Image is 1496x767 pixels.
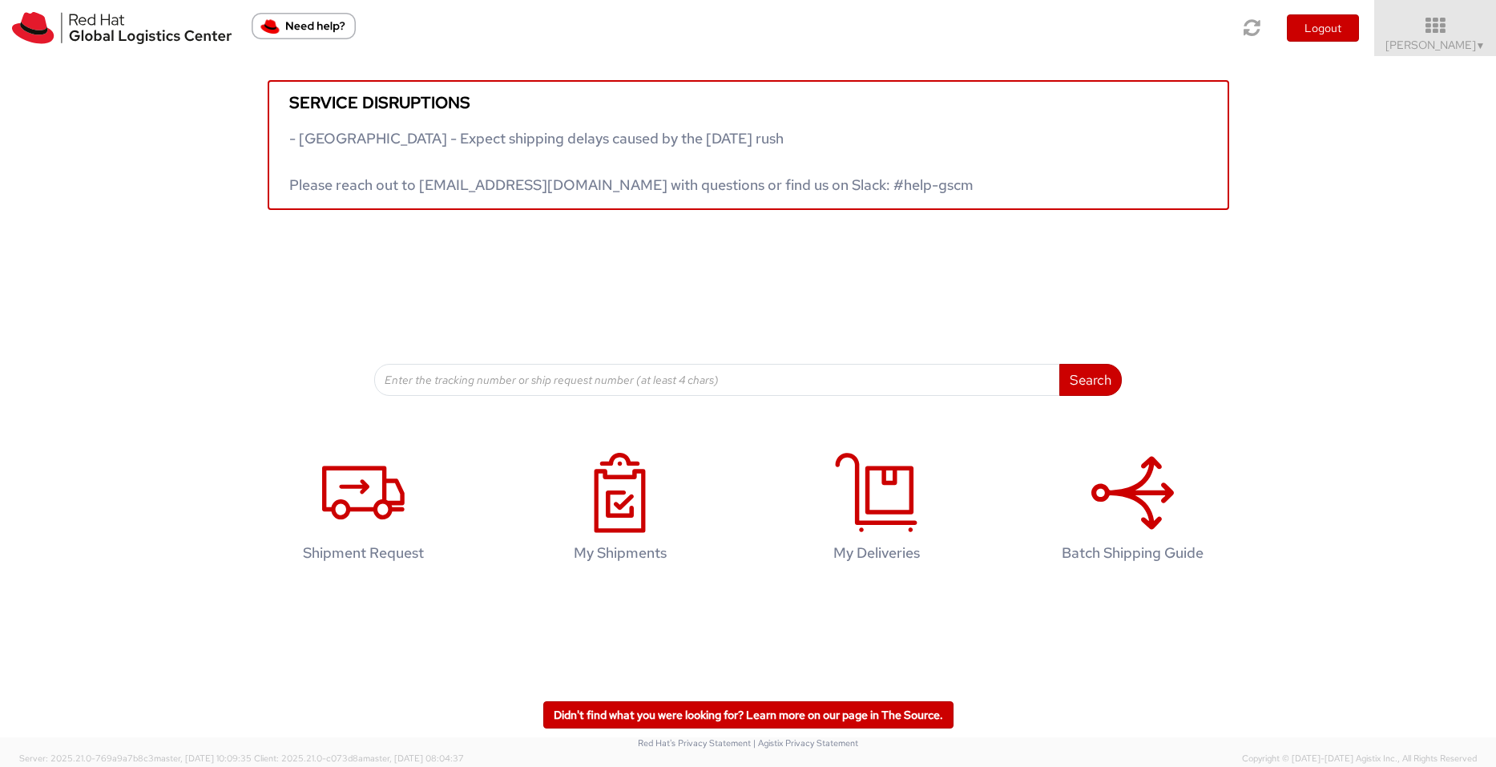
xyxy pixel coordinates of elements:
span: Server: 2025.21.0-769a9a7b8c3 [19,753,252,764]
a: Didn't find what you were looking for? Learn more on our page in The Source. [543,701,954,729]
h4: Shipment Request [260,545,467,561]
a: My Deliveries [756,436,997,586]
button: Search [1059,364,1122,396]
img: rh-logistics-00dfa346123c4ec078e1.svg [12,12,232,44]
a: | Agistix Privacy Statement [753,737,858,749]
a: My Shipments [500,436,740,586]
h4: Batch Shipping Guide [1030,545,1236,561]
span: - [GEOGRAPHIC_DATA] - Expect shipping delays caused by the [DATE] rush Please reach out to [EMAIL... [289,129,974,194]
span: Copyright © [DATE]-[DATE] Agistix Inc., All Rights Reserved [1242,753,1477,765]
a: Batch Shipping Guide [1013,436,1253,586]
button: Logout [1287,14,1359,42]
h4: My Deliveries [773,545,980,561]
a: Red Hat's Privacy Statement [638,737,751,749]
span: [PERSON_NAME] [1385,38,1486,52]
button: Need help? [252,13,356,39]
a: Service disruptions - [GEOGRAPHIC_DATA] - Expect shipping delays caused by the [DATE] rush Please... [268,80,1229,210]
span: ▼ [1476,39,1486,52]
a: Shipment Request [244,436,484,586]
h5: Service disruptions [289,94,1208,111]
span: Client: 2025.21.0-c073d8a [254,753,464,764]
span: master, [DATE] 10:09:35 [154,753,252,764]
h4: My Shipments [517,545,724,561]
input: Enter the tracking number or ship request number (at least 4 chars) [374,364,1061,396]
span: master, [DATE] 08:04:37 [363,753,464,764]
